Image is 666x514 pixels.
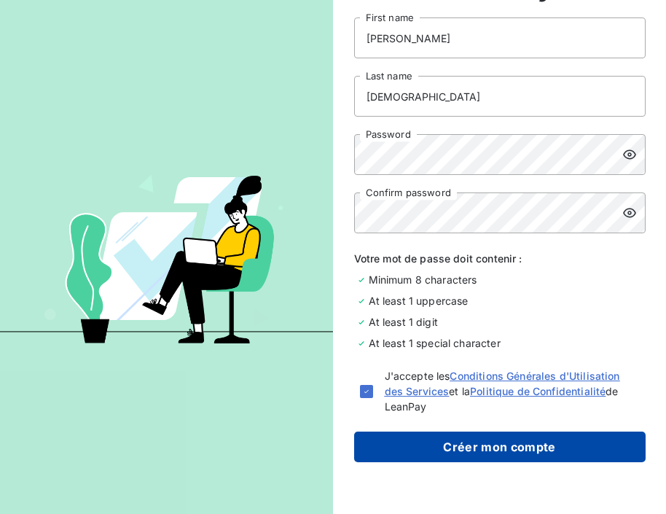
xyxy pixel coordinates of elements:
[354,17,646,58] input: placeholder
[385,370,620,397] a: Conditions Générales d'Utilisation des Services
[369,335,501,351] span: At least 1 special character
[369,272,477,287] span: Minimum 8 characters
[385,368,640,414] span: J'accepte les et la de LeanPay
[369,314,438,330] span: At least 1 digit
[354,76,646,117] input: placeholder
[369,293,469,308] span: At least 1 uppercase
[354,432,646,462] button: Créer mon compte
[470,385,606,397] a: Politique de Confidentialité
[354,251,646,266] span: Votre mot de passe doit contenir :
